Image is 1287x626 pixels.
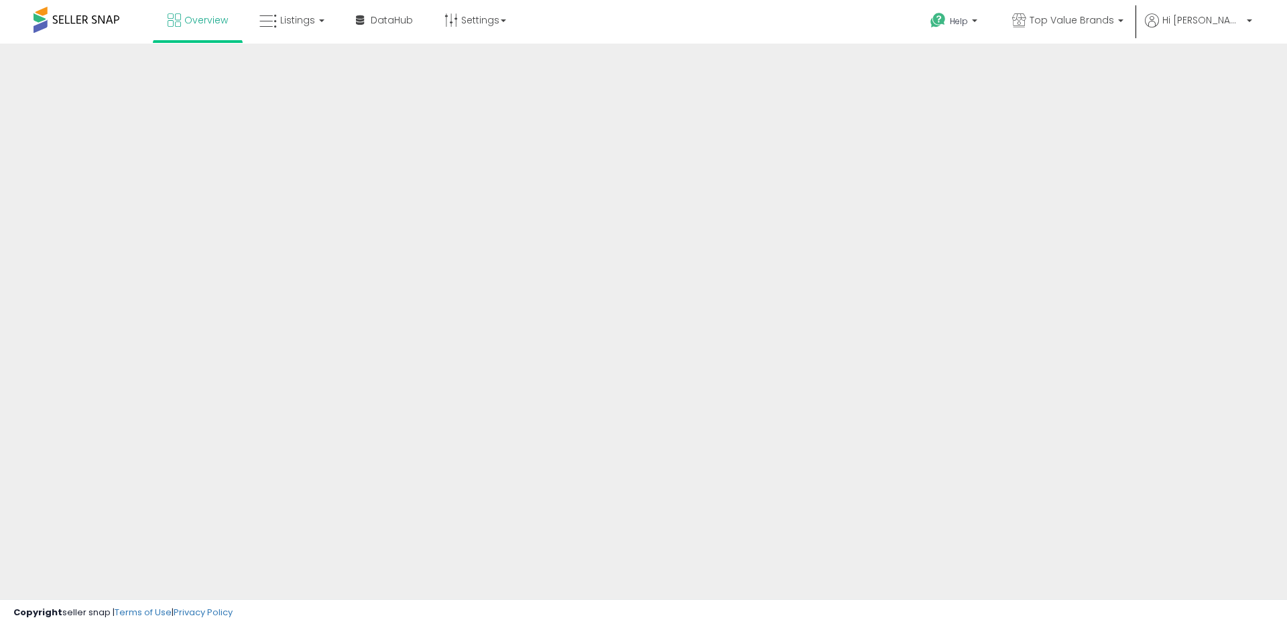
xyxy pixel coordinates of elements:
[1030,13,1114,27] span: Top Value Brands
[920,2,991,44] a: Help
[950,15,968,27] span: Help
[184,13,228,27] span: Overview
[930,12,946,29] i: Get Help
[280,13,315,27] span: Listings
[1145,13,1252,44] a: Hi [PERSON_NAME]
[1162,13,1243,27] span: Hi [PERSON_NAME]
[371,13,413,27] span: DataHub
